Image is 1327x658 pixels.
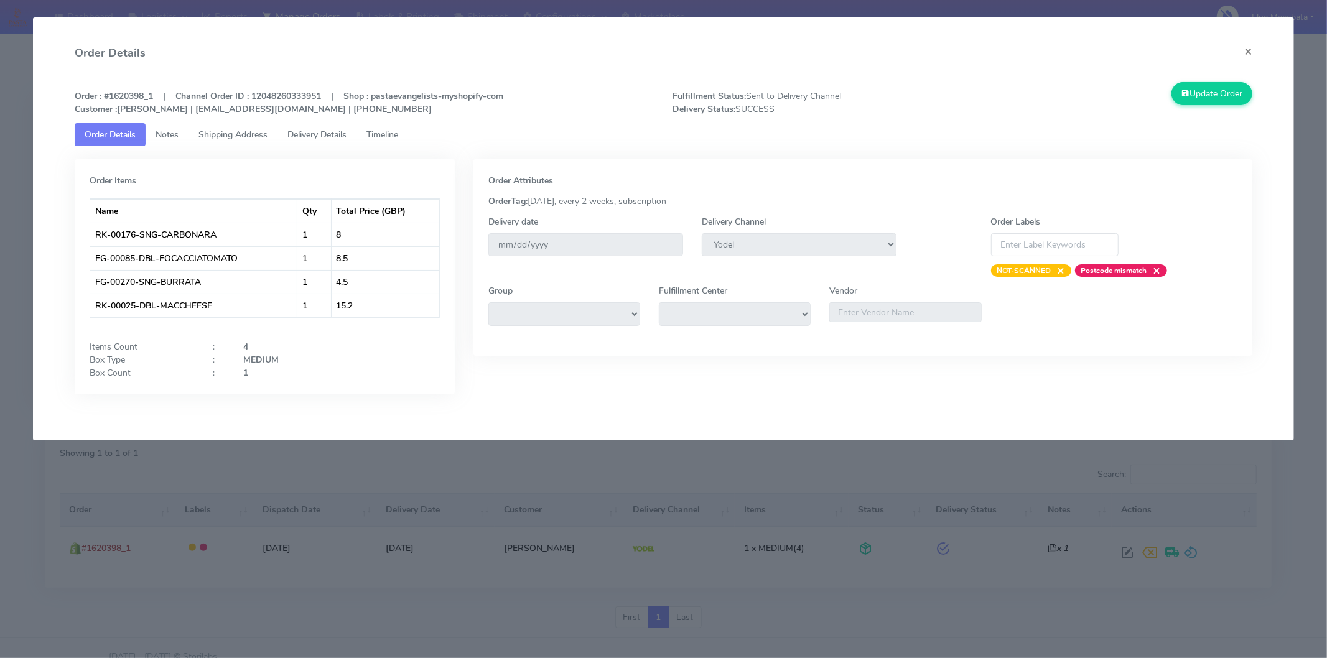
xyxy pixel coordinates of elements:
[90,223,297,246] td: RK-00176-SNG-CARBONARA
[243,341,248,353] strong: 4
[90,294,297,317] td: RK-00025-DBL-MACCHEESE
[287,129,347,141] span: Delivery Details
[997,266,1051,276] strong: NOT-SCANNED
[829,284,857,297] label: Vendor
[90,175,136,187] strong: Order Items
[663,90,962,116] span: Sent to Delivery Channel SUCCESS
[1147,264,1161,277] span: ×
[829,302,981,322] input: Enter Vendor Name
[332,294,439,317] td: 15.2
[243,354,279,366] strong: MEDIUM
[198,129,268,141] span: Shipping Address
[297,246,331,270] td: 1
[1081,266,1147,276] strong: Postcode mismatch
[75,90,503,115] strong: Order : #1620398_1 | Channel Order ID : 12048260333951 | Shop : pastaevangelists-myshopify-com [P...
[203,353,234,366] div: :
[488,175,553,187] strong: Order Attributes
[479,195,1247,208] div: [DATE], every 2 weeks, subscription
[75,103,117,115] strong: Customer :
[1234,35,1262,68] button: Close
[991,215,1041,228] label: Order Labels
[673,90,746,102] strong: Fulfillment Status:
[332,199,439,223] th: Total Price (GBP)
[243,367,248,379] strong: 1
[90,246,297,270] td: FG-00085-DBL-FOCACCIATOMATO
[85,129,136,141] span: Order Details
[1051,264,1065,277] span: ×
[366,129,398,141] span: Timeline
[80,340,203,353] div: Items Count
[297,199,331,223] th: Qty
[80,366,203,379] div: Box Count
[90,270,297,294] td: FG-00270-SNG-BURRATA
[203,366,234,379] div: :
[75,45,146,62] h4: Order Details
[659,284,727,297] label: Fulfillment Center
[80,353,203,366] div: Box Type
[332,223,439,246] td: 8
[297,223,331,246] td: 1
[332,270,439,294] td: 4.5
[203,340,234,353] div: :
[673,103,735,115] strong: Delivery Status:
[488,284,513,297] label: Group
[991,233,1119,256] input: Enter Label Keywords
[297,294,331,317] td: 1
[702,215,766,228] label: Delivery Channel
[488,215,538,228] label: Delivery date
[488,195,528,207] strong: OrderTag:
[156,129,179,141] span: Notes
[75,123,1252,146] ul: Tabs
[297,270,331,294] td: 1
[1171,82,1252,105] button: Update Order
[90,199,297,223] th: Name
[332,246,439,270] td: 8.5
